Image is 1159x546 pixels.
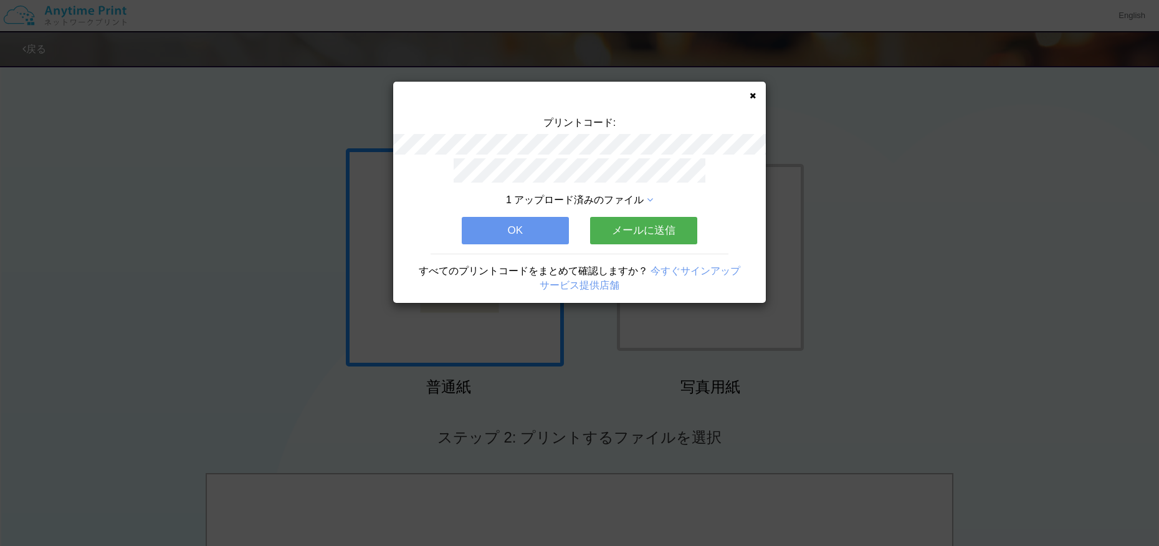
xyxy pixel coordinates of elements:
[543,117,616,128] span: プリントコード:
[462,217,569,244] button: OK
[590,217,697,244] button: メールに送信
[419,266,648,276] span: すべてのプリントコードをまとめて確認しますか？
[651,266,740,276] a: 今すぐサインアップ
[540,280,619,290] a: サービス提供店舗
[506,194,644,205] span: 1 アップロード済みのファイル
